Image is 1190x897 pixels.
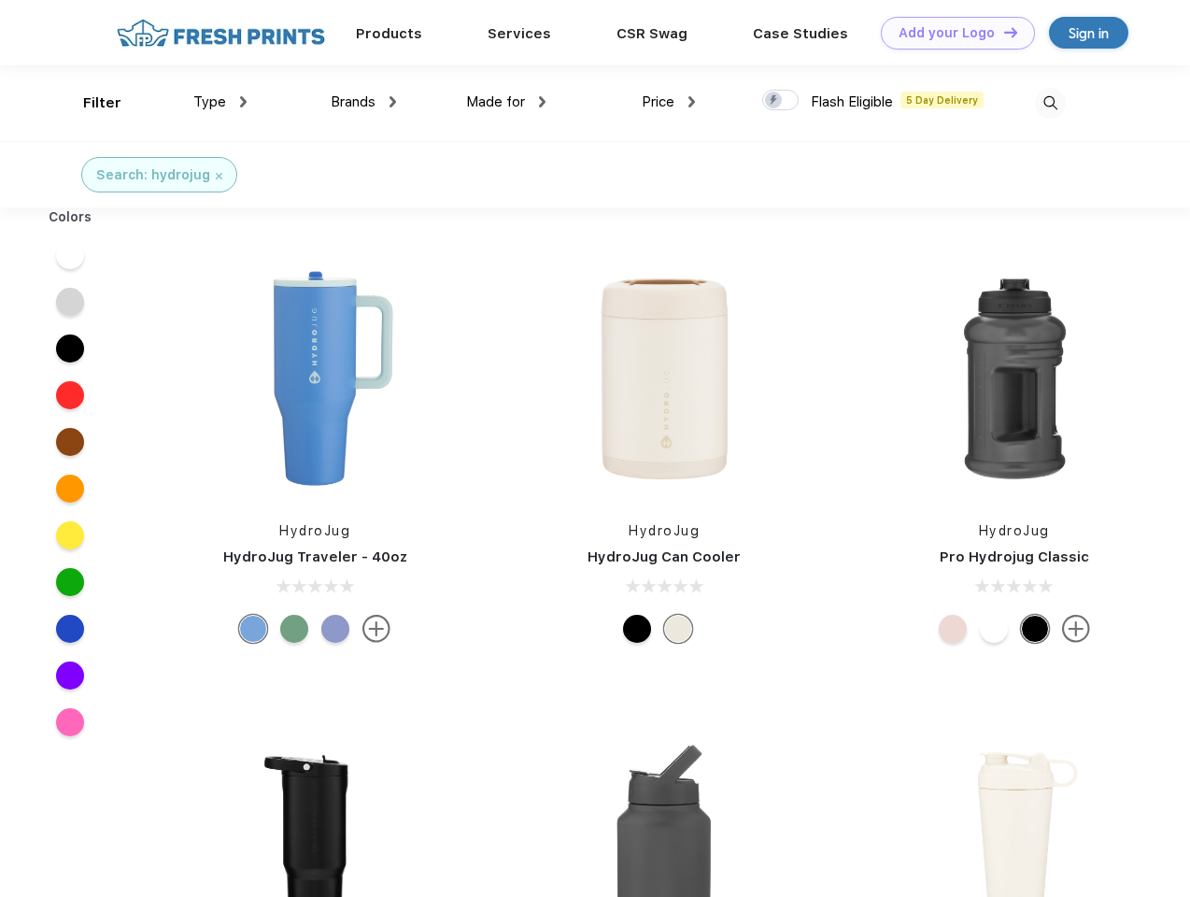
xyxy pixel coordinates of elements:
div: Search: hydrojug [96,165,210,185]
img: dropdown.png [539,96,545,107]
img: dropdown.png [390,96,396,107]
img: fo%20logo%202.webp [111,17,331,50]
div: White [980,615,1008,643]
div: Sage [280,615,308,643]
span: 5 Day Delivery [900,92,984,108]
a: HydroJug [279,523,350,538]
a: HydroJug [629,523,700,538]
img: dropdown.png [688,96,695,107]
a: Sign in [1049,17,1128,49]
img: desktop_search.svg [1035,88,1066,119]
div: Black [1021,615,1049,643]
span: Brands [331,93,375,110]
div: Pink Sand [939,615,967,643]
a: HydroJug Can Cooler [588,548,741,565]
div: Black [623,615,651,643]
img: DT [1004,27,1017,37]
span: Flash Eligible [811,93,893,110]
div: Sign in [1069,22,1109,44]
span: Price [642,93,674,110]
div: Add your Logo [899,25,995,41]
img: more.svg [1062,615,1090,643]
span: Made for [466,93,525,110]
img: func=resize&h=266 [890,254,1139,503]
img: func=resize&h=266 [191,254,439,503]
a: HydroJug Traveler - 40oz [223,548,407,565]
a: Products [356,25,422,42]
a: Pro Hydrojug Classic [940,548,1089,565]
div: Colors [35,207,106,227]
span: Type [193,93,226,110]
div: Cream [664,615,692,643]
div: Filter [83,93,121,114]
a: HydroJug [979,523,1050,538]
img: filter_cancel.svg [216,173,222,179]
img: dropdown.png [240,96,247,107]
div: Riptide [239,615,267,643]
img: func=resize&h=266 [540,254,788,503]
img: more.svg [362,615,390,643]
div: Peri [321,615,349,643]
